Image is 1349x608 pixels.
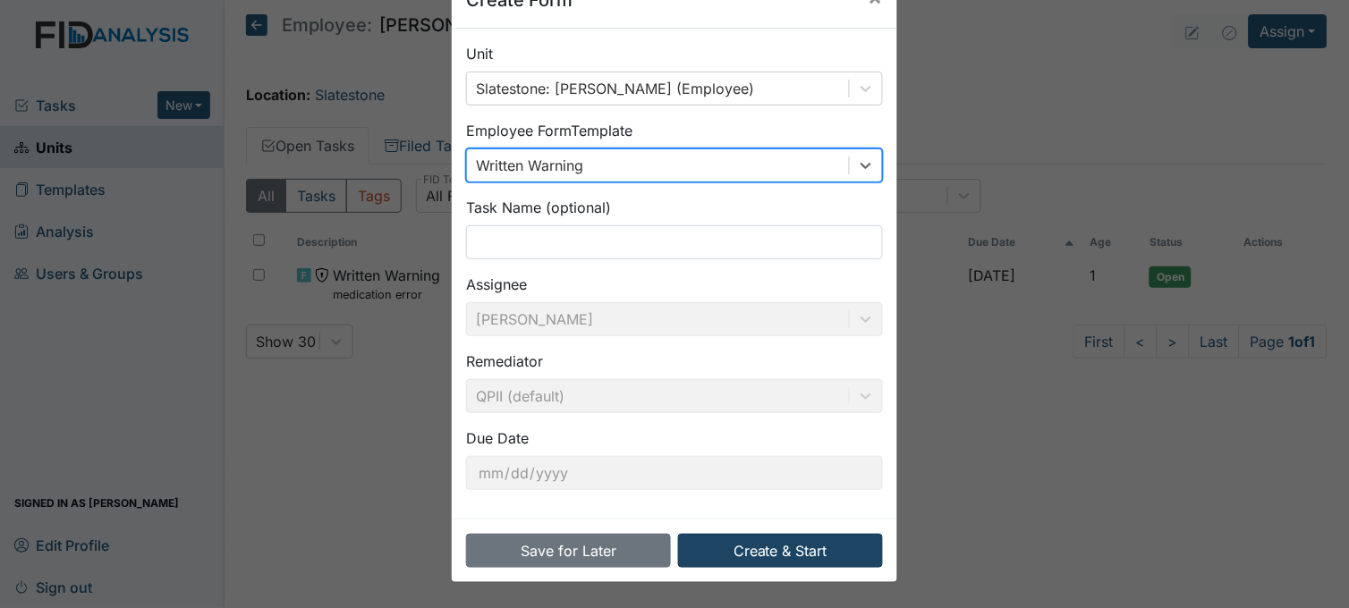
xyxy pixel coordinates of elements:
div: Written Warning [476,155,583,176]
label: Task Name (optional) [466,197,611,218]
label: Assignee [466,274,527,295]
label: Remediator [466,350,543,372]
label: Employee Form Template [466,120,632,141]
div: Slatestone: [PERSON_NAME] (Employee) [476,78,754,99]
button: Create & Start [678,534,883,568]
label: Due Date [466,427,529,449]
button: Save for Later [466,534,671,568]
label: Unit [466,43,493,64]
